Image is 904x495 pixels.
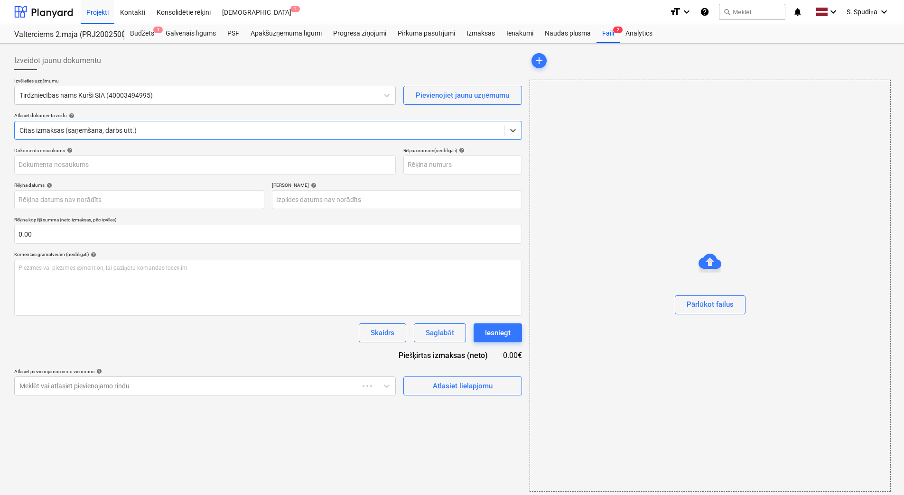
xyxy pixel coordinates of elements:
[272,182,522,188] div: [PERSON_NAME]
[474,323,522,342] button: Iesniegt
[290,6,300,12] span: 1
[503,350,522,361] div: 0.00€
[501,24,539,43] a: Ienākumi
[723,8,731,16] span: search
[124,24,160,43] a: Budžets1
[681,6,692,18] i: keyboard_arrow_down
[14,217,522,225] p: Rēķina kopējā summa (neto izmaksas, pēc izvēles)
[14,368,396,375] div: Atlasiet pievienojamos rindu vienumus
[403,376,522,395] button: Atlasiet lielapjomu
[403,147,522,154] div: Rēķina numurs (neobligāti)
[392,24,461,43] a: Pirkuma pasūtījumi
[530,80,891,492] div: Pārlūkot failus
[14,190,264,209] input: Rēķina datums nav norādīts
[414,323,466,342] button: Saglabāt
[272,190,522,209] input: Izpildes datums nav norādīts
[14,147,396,154] div: Dokumenta nosaukums
[222,24,245,43] a: PSF
[857,449,904,495] iframe: Chat Widget
[327,24,392,43] a: Progresa ziņojumi
[539,24,597,43] a: Naudas plūsma
[416,89,510,101] div: Pievienojiet jaunu uzņēmumu
[371,327,394,339] div: Skaidrs
[153,27,163,33] span: 1
[613,27,623,33] span: 2
[620,24,658,43] a: Analytics
[391,350,503,361] div: Piešķirtās izmaksas (neto)
[485,327,511,339] div: Iesniegt
[700,6,709,18] i: Zināšanu pamats
[596,24,620,43] div: Faili
[14,30,113,40] div: Valterciems 2.māja (PRJ2002500) - 2601936
[533,55,545,66] span: add
[847,8,877,16] span: S. Spudiņa
[719,4,785,20] button: Meklēt
[160,24,222,43] a: Galvenais līgums
[403,86,522,105] button: Pievienojiet jaunu uzņēmumu
[878,6,890,18] i: keyboard_arrow_down
[359,323,406,342] button: Skaidrs
[45,183,52,188] span: help
[14,225,522,244] input: Rēķina kopējā summa (neto izmaksas, pēc izvēles)
[426,327,454,339] div: Saglabāt
[687,298,734,311] div: Pārlūkot failus
[65,147,73,153] span: help
[67,113,75,119] span: help
[14,55,101,66] span: Izveidot jaunu dokumentu
[14,182,264,188] div: Rēķina datums
[89,252,96,257] span: help
[596,24,620,43] a: Faili2
[403,156,522,174] input: Rēķina numurs
[457,147,465,153] span: help
[94,368,102,374] span: help
[309,183,317,188] span: help
[245,24,327,43] a: Apakšuzņēmuma līgumi
[793,6,802,18] i: notifications
[14,156,396,174] input: Dokumenta nosaukums
[675,295,746,314] button: Pārlūkot failus
[124,24,160,43] div: Budžets
[828,6,839,18] i: keyboard_arrow_down
[670,6,681,18] i: format_size
[14,112,522,119] div: Atlasiet dokumenta veidu
[461,24,501,43] a: Izmaksas
[433,380,493,392] div: Atlasiet lielapjomu
[14,78,396,86] p: Izvēlieties uzņēmumu
[14,251,522,257] div: Komentārs grāmatvedim (neobligāti)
